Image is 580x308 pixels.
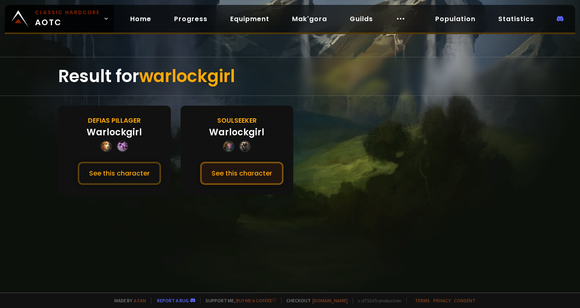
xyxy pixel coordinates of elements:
[429,11,482,27] a: Population
[200,162,283,185] button: See this character
[168,11,214,27] a: Progress
[139,64,235,88] span: warlockgirl
[78,162,161,185] button: See this character
[35,9,100,16] small: Classic Hardcore
[124,11,158,27] a: Home
[134,297,146,304] a: a fan
[353,297,401,304] span: v. d752d5 - production
[200,297,276,304] span: Support me,
[415,297,430,304] a: Terms
[35,9,100,28] span: AOTC
[433,297,451,304] a: Privacy
[58,57,522,95] div: Result for
[217,115,257,126] div: Soulseeker
[224,11,276,27] a: Equipment
[454,297,475,304] a: Consent
[236,297,276,304] a: Buy me a coffee
[286,11,334,27] a: Mak'gora
[281,297,348,304] span: Checkout
[109,297,146,304] span: Made by
[5,5,114,33] a: Classic HardcoreAOTC
[312,297,348,304] a: [DOMAIN_NAME]
[157,297,189,304] a: Report a bug
[209,126,264,139] div: Warlockgirl
[88,115,141,126] div: Defias Pillager
[492,11,541,27] a: Statistics
[343,11,379,27] a: Guilds
[87,126,142,139] div: Warlockgirl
